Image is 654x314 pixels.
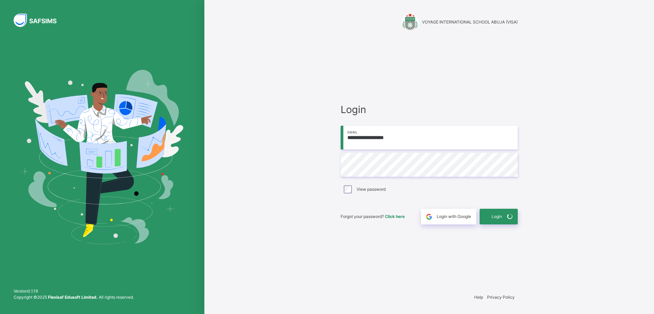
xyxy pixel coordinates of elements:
span: Version 0.1.19 [14,288,134,294]
strong: Flexisaf Edusoft Limited. [48,295,98,300]
img: google.396cfc9801f0270233282035f929180a.svg [425,213,433,221]
img: SAFSIMS Logo [14,14,65,27]
span: VOYAGE INTERNATIONAL SCHOOL ABUJA (VISA) [422,19,518,25]
label: View password [357,186,386,192]
span: Copyright © 2025 All rights reserved. [14,295,134,300]
a: Help [474,295,483,300]
span: Login [341,102,518,117]
a: Click here [385,214,405,219]
a: Privacy Policy [487,295,515,300]
span: Login [492,214,502,220]
img: Hero Image [21,70,183,244]
span: Forgot your password? [341,214,405,219]
span: Login with Google [437,214,471,220]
